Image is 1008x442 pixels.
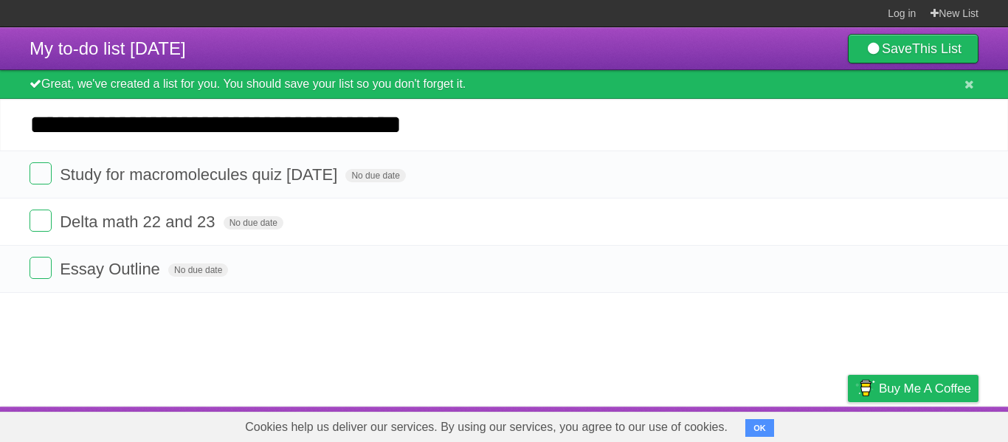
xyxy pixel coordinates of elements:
span: No due date [224,216,283,229]
button: OK [745,419,774,437]
a: Buy me a coffee [848,375,978,402]
span: No due date [168,263,228,277]
b: This List [912,41,962,56]
a: Terms [779,410,811,438]
span: Cookies help us deliver our services. By using our services, you agree to our use of cookies. [230,412,742,442]
span: Essay Outline [60,260,164,278]
a: Suggest a feature [886,410,978,438]
label: Done [30,210,52,232]
span: Delta math 22 and 23 [60,213,218,231]
label: Done [30,257,52,279]
span: Study for macromolecules quiz [DATE] [60,165,341,184]
a: Privacy [829,410,867,438]
a: About [652,410,683,438]
a: Developers [700,410,760,438]
label: Done [30,162,52,184]
a: SaveThis List [848,34,978,63]
span: No due date [345,169,405,182]
span: Buy me a coffee [879,376,971,401]
span: My to-do list [DATE] [30,38,186,58]
img: Buy me a coffee [855,376,875,401]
